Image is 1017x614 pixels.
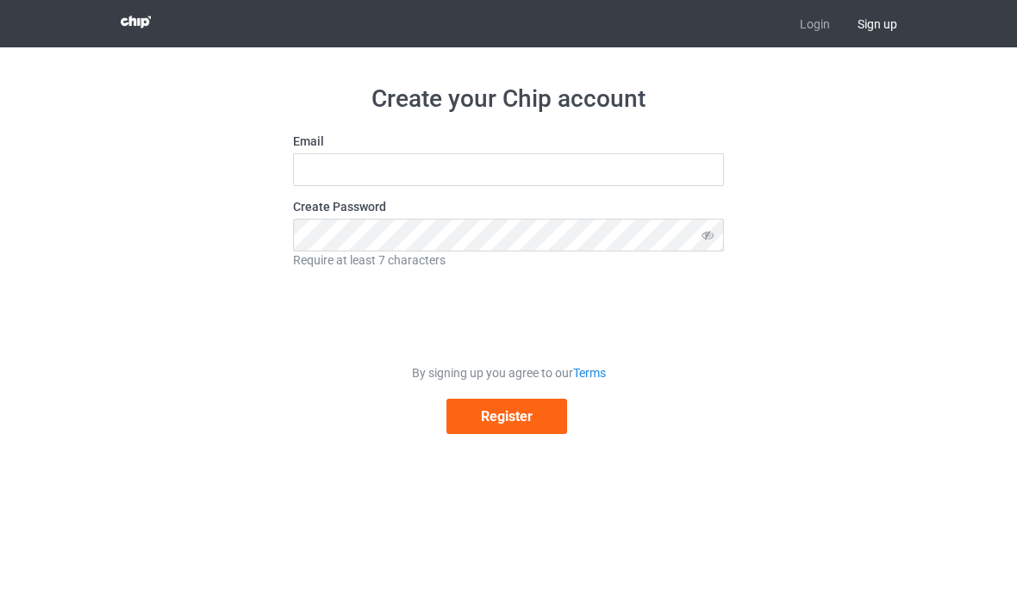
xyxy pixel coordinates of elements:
[377,281,640,348] iframe: reCAPTCHA
[573,366,606,380] a: Terms
[293,133,724,150] label: Email
[293,84,724,115] h1: Create your Chip account
[293,251,724,269] div: Require at least 7 characters
[293,364,724,381] div: By signing up you agree to our
[446,399,567,434] button: Register
[293,198,724,215] label: Create Password
[121,16,151,28] img: 3d383065fc803cdd16c62507c020ddf8.png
